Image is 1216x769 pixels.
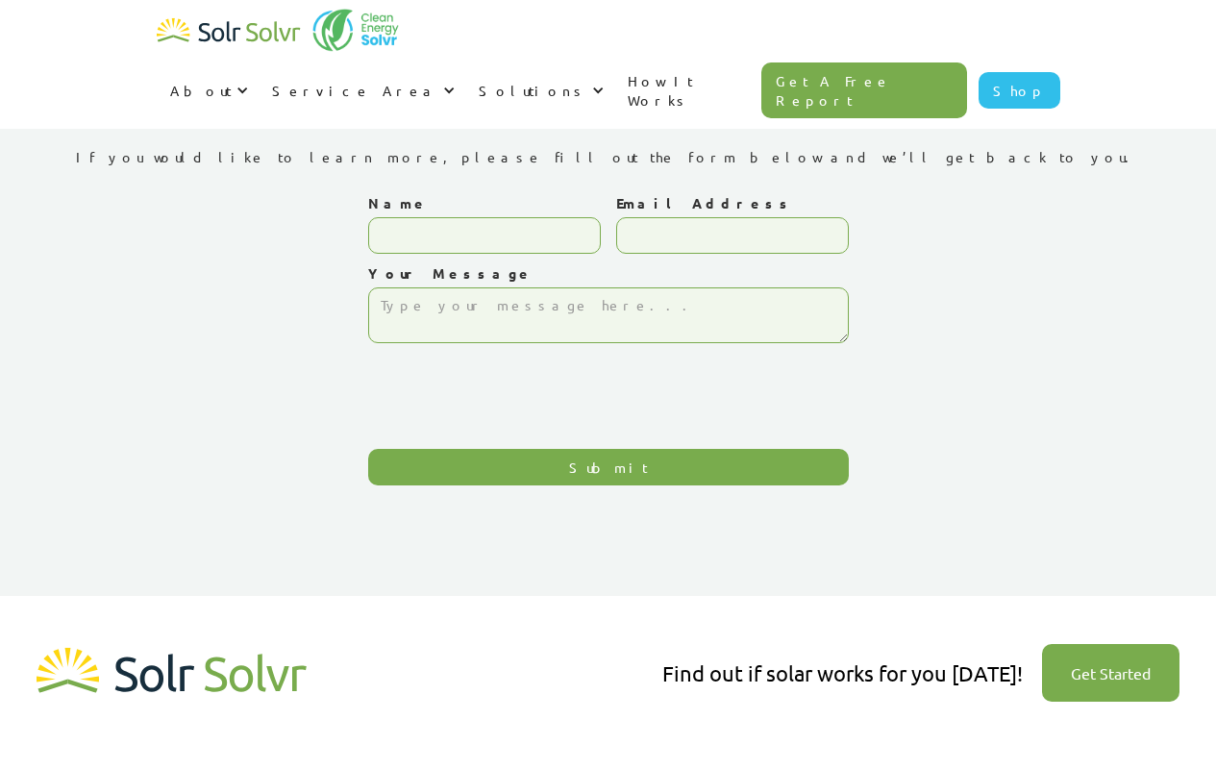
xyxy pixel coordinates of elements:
div: About [157,62,259,119]
input: Submit [368,449,849,485]
label: Email Address [616,193,849,212]
div: Find out if solar works for you [DATE]! [662,658,1023,688]
a: Shop [979,72,1060,109]
a: Get A Free Report [761,62,967,118]
a: How It Works [614,52,762,129]
div: Solutions [465,62,614,119]
div: Service Area [272,81,438,100]
div: Solutions [479,81,587,100]
div: If you would like to learn more, please fill out the form below and we’ll get back to you. [76,147,1141,166]
iframe: reCAPTCHA [368,353,660,428]
label: Name [368,193,601,212]
label: Your Message [368,263,849,283]
a: Get Started [1042,644,1179,702]
div: Service Area [259,62,465,119]
form: Contact Us Form [368,193,849,485]
div: About [170,81,232,100]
